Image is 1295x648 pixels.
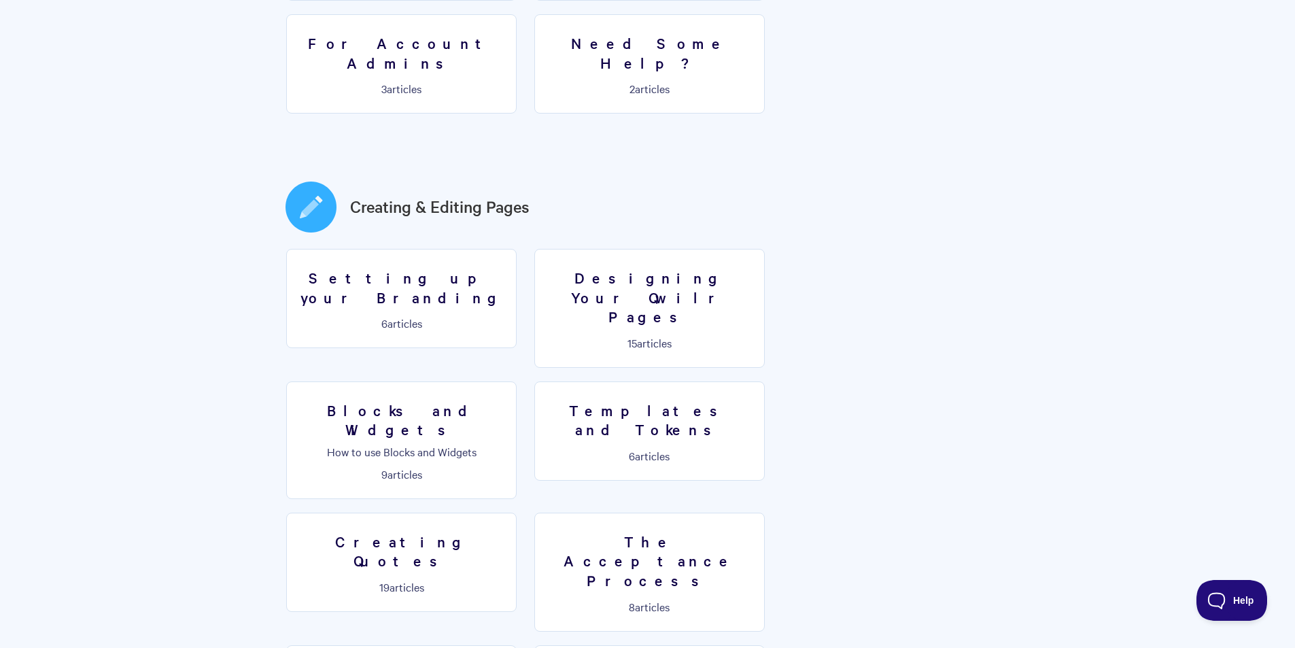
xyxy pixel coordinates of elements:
a: The Acceptance Process 8articles [534,513,765,632]
h3: For Account Admins [295,33,508,72]
h3: The Acceptance Process [543,532,756,590]
p: articles [543,82,756,95]
h3: Templates and Tokens [543,400,756,439]
a: For Account Admins 3articles [286,14,517,114]
a: Need Some Help? 2articles [534,14,765,114]
a: Setting up your Branding 6articles [286,249,517,348]
a: Creating & Editing Pages [350,194,530,219]
h3: Blocks and Widgets [295,400,508,439]
span: 6 [629,448,635,463]
h3: Setting up your Branding [295,268,508,307]
span: 8 [629,599,635,614]
span: 19 [379,579,390,594]
p: articles [543,600,756,613]
h3: Designing Your Qwilr Pages [543,268,756,326]
p: articles [295,581,508,593]
p: How to use Blocks and Widgets [295,445,508,458]
a: Designing Your Qwilr Pages 15articles [534,249,765,368]
p: articles [543,337,756,349]
a: Blocks and Widgets How to use Blocks and Widgets 9articles [286,381,517,499]
a: Creating Quotes 19articles [286,513,517,612]
p: articles [295,82,508,95]
span: 2 [629,81,635,96]
p: articles [295,468,508,480]
h3: Creating Quotes [295,532,508,570]
span: 15 [627,335,637,350]
p: articles [295,317,508,329]
iframe: Toggle Customer Support [1196,580,1268,621]
p: articles [543,449,756,462]
span: 6 [381,316,387,330]
a: Templates and Tokens 6articles [534,381,765,481]
span: 9 [381,466,387,481]
h3: Need Some Help? [543,33,756,72]
span: 3 [381,81,387,96]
